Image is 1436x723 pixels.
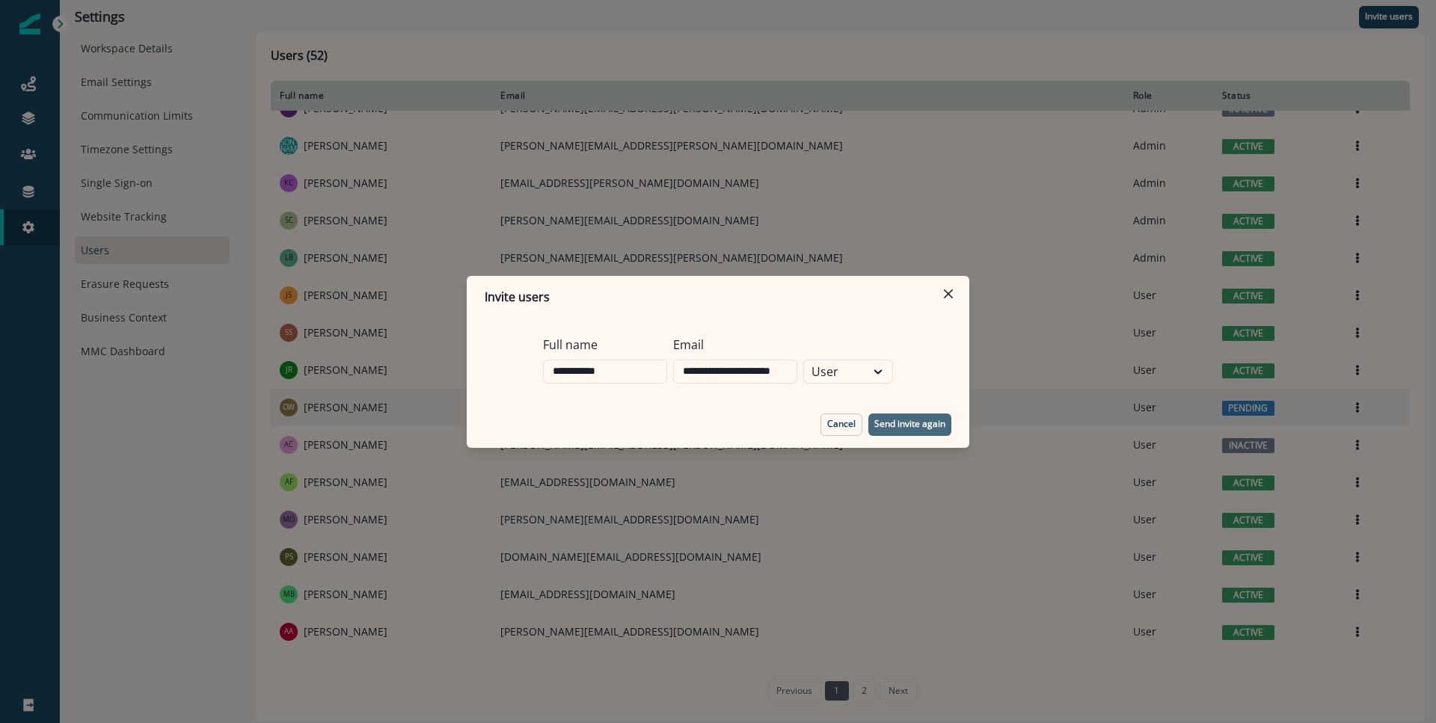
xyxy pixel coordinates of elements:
[811,363,858,381] div: User
[820,413,862,436] button: Cancel
[936,282,960,306] button: Close
[485,288,550,306] p: Invite users
[827,419,856,429] p: Cancel
[673,336,704,354] p: Email
[874,419,945,429] p: Send invite again
[543,336,598,354] p: Full name
[868,413,951,436] button: Send invite again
